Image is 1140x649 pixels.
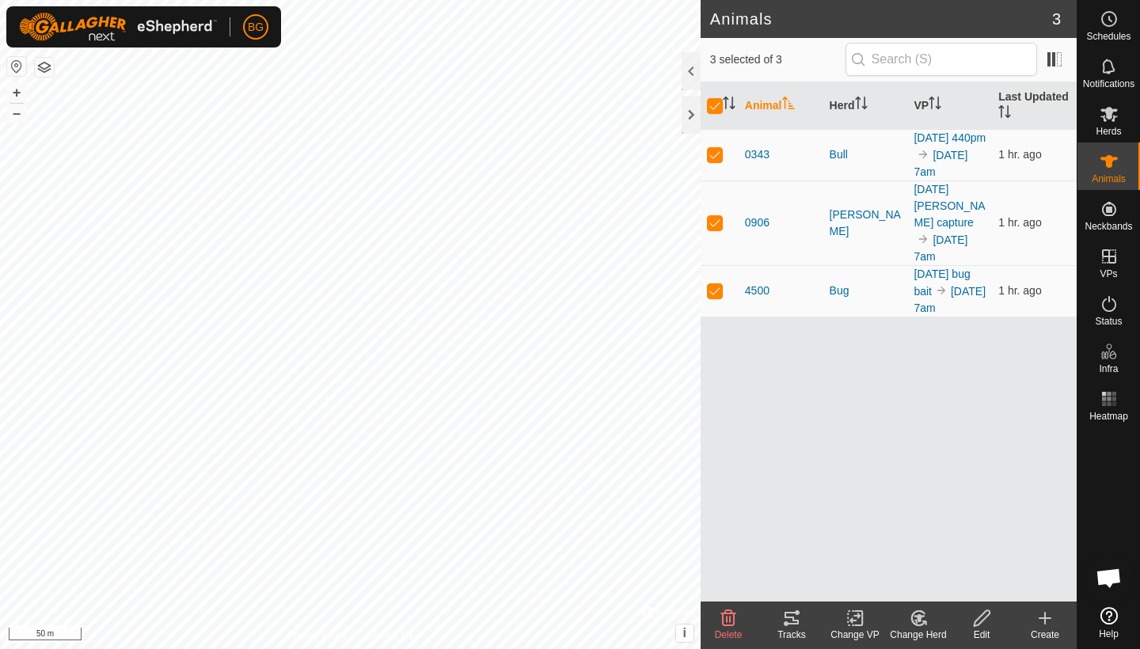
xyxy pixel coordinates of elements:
[1086,32,1130,41] span: Schedules
[1089,412,1128,421] span: Heatmap
[855,99,868,112] p-sorticon: Activate to sort
[1092,174,1126,184] span: Animals
[998,284,1042,297] span: Sep 16, 2025, 10:07 AM
[760,628,823,642] div: Tracks
[1099,364,1118,374] span: Infra
[782,99,795,112] p-sorticon: Activate to sort
[992,82,1077,130] th: Last Updated
[914,268,970,298] a: [DATE] bug bait
[1095,317,1122,326] span: Status
[710,51,845,68] span: 3 selected of 3
[1096,127,1121,136] span: Herds
[7,57,26,76] button: Reset Map
[723,99,735,112] p-sorticon: Activate to sort
[929,99,941,112] p-sorticon: Activate to sort
[914,131,986,144] a: [DATE] 440pm
[830,207,902,240] div: [PERSON_NAME]
[248,19,264,36] span: BG
[914,285,986,314] a: [DATE] 7am
[287,628,347,643] a: Privacy Policy
[907,82,992,130] th: VP
[917,148,929,161] img: to
[1085,554,1133,602] div: Open chat
[19,13,217,41] img: Gallagher Logo
[823,628,887,642] div: Change VP
[683,626,686,640] span: i
[830,146,902,163] div: Bull
[745,214,769,231] span: 0906
[745,283,769,299] span: 4500
[1099,629,1119,639] span: Help
[950,628,1013,642] div: Edit
[998,148,1042,161] span: Sep 16, 2025, 10:07 AM
[745,146,769,163] span: 0343
[710,9,1052,28] h2: Animals
[1085,222,1132,231] span: Neckbands
[1100,269,1117,279] span: VPs
[676,624,693,642] button: i
[7,83,26,102] button: +
[715,629,743,640] span: Delete
[998,108,1011,120] p-sorticon: Activate to sort
[998,216,1042,229] span: Sep 16, 2025, 10:07 AM
[887,628,950,642] div: Change Herd
[1052,7,1061,31] span: 3
[823,82,908,130] th: Herd
[917,233,929,245] img: to
[935,284,948,297] img: to
[830,283,902,299] div: Bug
[914,149,967,178] a: [DATE] 7am
[1013,628,1077,642] div: Create
[845,43,1037,76] input: Search (S)
[914,233,967,263] a: [DATE] 7am
[366,628,412,643] a: Contact Us
[1083,79,1134,89] span: Notifications
[7,104,26,123] button: –
[914,183,985,229] a: [DATE] [PERSON_NAME] capture
[35,58,54,77] button: Map Layers
[739,82,823,130] th: Animal
[1077,601,1140,645] a: Help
